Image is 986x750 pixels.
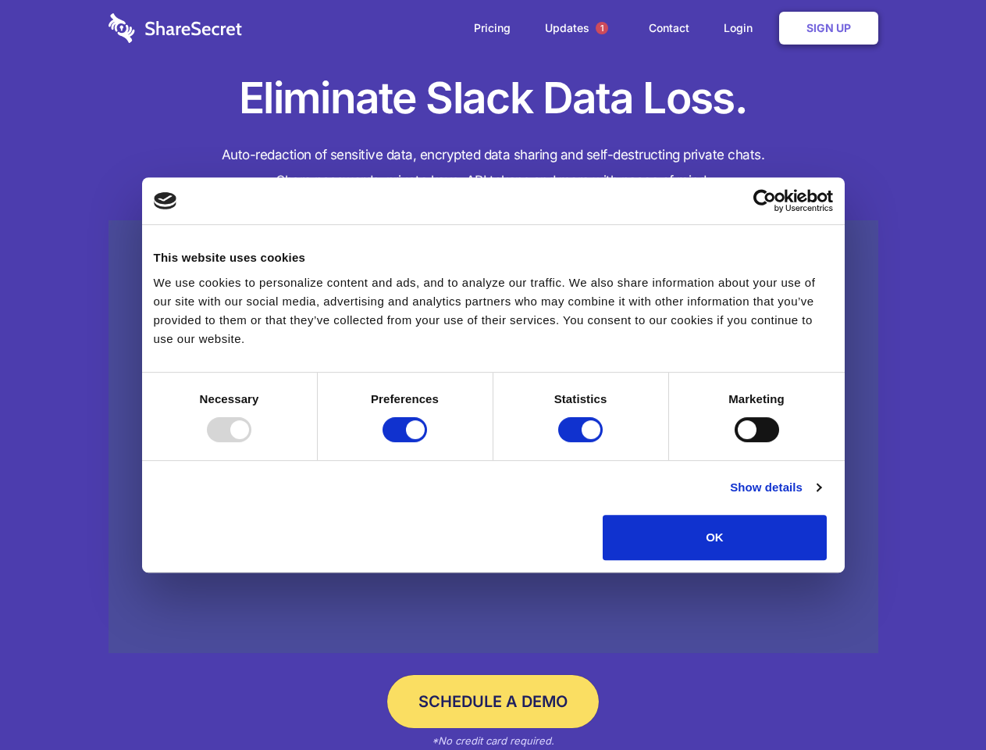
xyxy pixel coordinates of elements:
a: Schedule a Demo [387,675,599,728]
img: logo-wordmark-white-trans-d4663122ce5f474addd5e946df7df03e33cb6a1c49d2221995e7729f52c070b2.svg [109,13,242,43]
em: *No credit card required. [432,734,554,747]
a: Show details [730,478,820,497]
div: This website uses cookies [154,248,833,267]
strong: Marketing [728,392,785,405]
img: logo [154,192,177,209]
a: Usercentrics Cookiebot - opens in a new window [696,189,833,212]
h4: Auto-redaction of sensitive data, encrypted data sharing and self-destructing private chats. Shar... [109,142,878,194]
strong: Statistics [554,392,607,405]
a: Wistia video thumbnail [109,220,878,654]
span: 1 [596,22,608,34]
strong: Preferences [371,392,439,405]
a: Contact [633,4,705,52]
strong: Necessary [200,392,259,405]
a: Sign Up [779,12,878,45]
div: We use cookies to personalize content and ads, and to analyze our traffic. We also share informat... [154,273,833,348]
h1: Eliminate Slack Data Loss. [109,70,878,127]
a: Pricing [458,4,526,52]
button: OK [603,515,827,560]
a: Login [708,4,776,52]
